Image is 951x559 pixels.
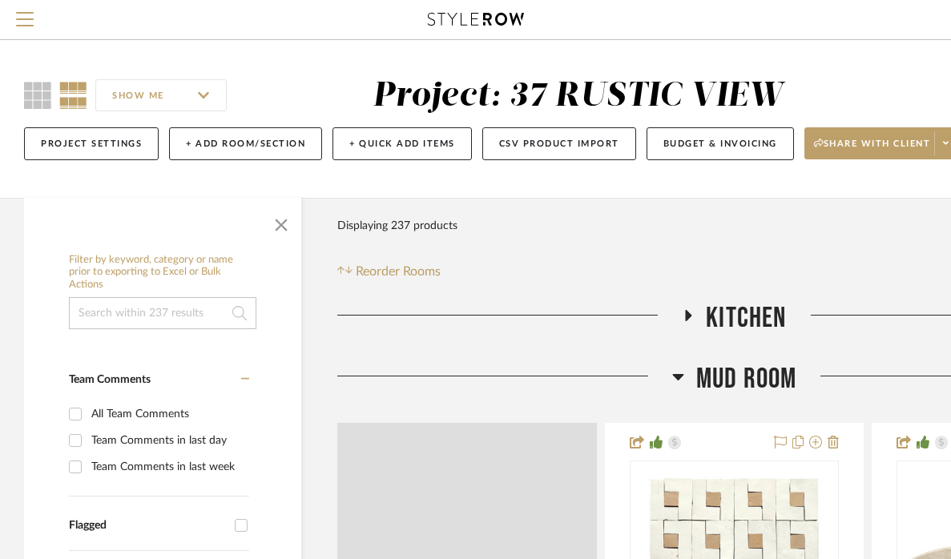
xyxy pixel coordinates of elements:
span: Kitchen [706,301,786,336]
div: Team Comments in last day [91,428,245,453]
button: Reorder Rooms [337,262,441,281]
span: Share with client [814,138,931,162]
span: Reorder Rooms [356,262,441,281]
div: Team Comments in last week [91,454,245,480]
button: Project Settings [24,127,159,160]
input: Search within 237 results [69,297,256,329]
span: Team Comments [69,374,151,385]
div: Displaying 237 products [337,210,457,242]
button: + Add Room/Section [169,127,322,160]
button: + Quick Add Items [332,127,472,160]
span: Mud Room [696,362,797,396]
h6: Filter by keyword, category or name prior to exporting to Excel or Bulk Actions [69,254,256,292]
div: Flagged [69,519,227,533]
button: Budget & Invoicing [647,127,794,160]
button: CSV Product Import [482,127,636,160]
button: Close [265,206,297,238]
div: All Team Comments [91,401,245,427]
div: Project: 37 RUSTIC VIEW [373,79,784,113]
